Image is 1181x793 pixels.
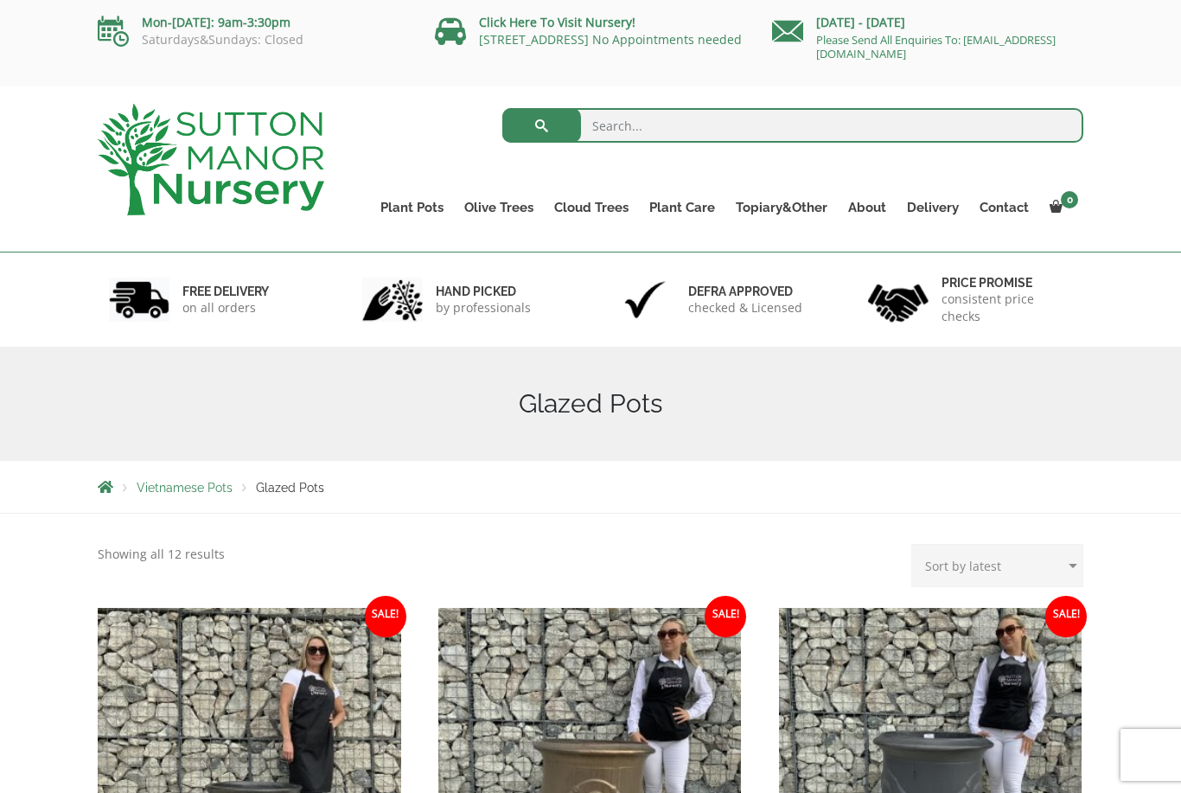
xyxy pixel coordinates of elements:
[182,299,269,317] p: on all orders
[98,480,1083,494] nav: Breadcrumbs
[479,31,742,48] a: [STREET_ADDRESS] No Appointments needed
[98,33,409,47] p: Saturdays&Sundays: Closed
[454,195,544,220] a: Olive Trees
[98,388,1083,419] h1: Glazed Pots
[98,544,225,565] p: Showing all 12 results
[544,195,639,220] a: Cloud Trees
[436,299,531,317] p: by professionals
[1045,596,1087,637] span: Sale!
[816,32,1056,61] a: Please Send All Enquiries To: [EMAIL_ADDRESS][DOMAIN_NAME]
[897,195,969,220] a: Delivery
[942,275,1073,291] h6: Price promise
[942,291,1073,325] p: consistent price checks
[705,596,746,637] span: Sale!
[98,12,409,33] p: Mon-[DATE]: 9am-3:30pm
[109,278,169,322] img: 1.jpg
[838,195,897,220] a: About
[868,273,929,326] img: 4.jpg
[725,195,838,220] a: Topiary&Other
[688,284,802,299] h6: Defra approved
[256,481,324,495] span: Glazed Pots
[1061,191,1078,208] span: 0
[911,544,1083,587] select: Shop order
[1039,195,1083,220] a: 0
[362,278,423,322] img: 2.jpg
[182,284,269,299] h6: FREE DELIVERY
[479,14,635,30] a: Click Here To Visit Nursery!
[436,284,531,299] h6: hand picked
[137,481,233,495] a: Vietnamese Pots
[615,278,675,322] img: 3.jpg
[370,195,454,220] a: Plant Pots
[365,596,406,637] span: Sale!
[969,195,1039,220] a: Contact
[98,104,324,215] img: logo
[772,12,1083,33] p: [DATE] - [DATE]
[688,299,802,317] p: checked & Licensed
[502,108,1084,143] input: Search...
[639,195,725,220] a: Plant Care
